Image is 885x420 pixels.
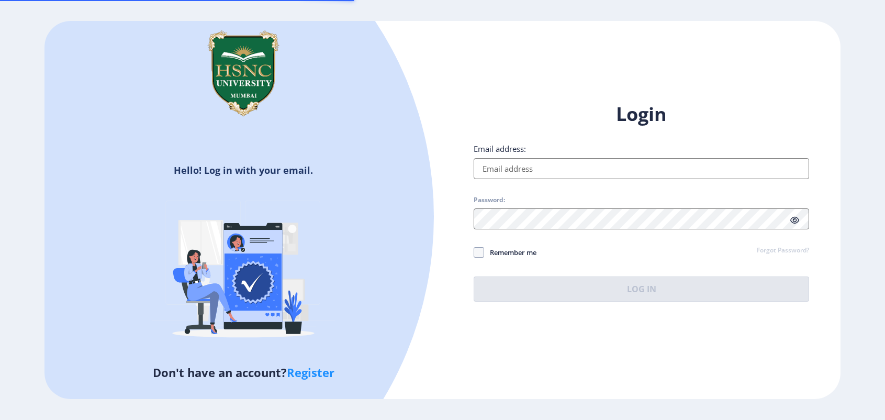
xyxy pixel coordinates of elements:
label: Email address: [474,143,526,154]
img: hsnc.png [191,21,296,126]
input: Email address [474,158,809,179]
img: Verified-rafiki.svg [152,181,335,364]
button: Log In [474,277,809,302]
span: Remember me [484,246,536,259]
label: Password: [474,196,505,204]
a: Forgot Password? [757,246,809,256]
a: Register [287,364,334,380]
h5: Don't have an account? [52,364,435,381]
h1: Login [474,102,809,127]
